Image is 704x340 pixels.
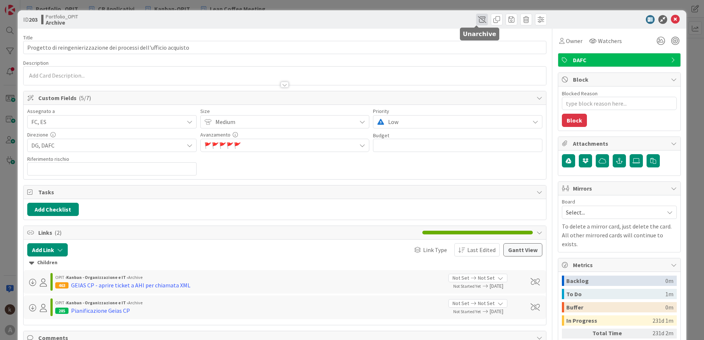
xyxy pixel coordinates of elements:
span: Metrics [573,261,667,269]
div: 1m [665,289,673,299]
span: OPIT › [55,275,66,280]
b: 203 [29,16,38,23]
span: Not Set [453,300,469,307]
p: To delete a mirror card, just delete the card. All other mirrored cards will continue to exists. [562,222,677,248]
span: Board [562,199,575,204]
span: 🚩 [226,142,234,149]
div: Direzione [27,132,197,137]
span: Tasks [38,188,533,196]
span: [DATE] [490,308,522,315]
span: Archive [128,300,142,305]
label: Blocked Reason [562,90,598,97]
span: Mirrors [573,184,667,193]
div: Size [200,109,370,114]
div: Buffer [566,302,665,312]
b: Archive [46,20,78,25]
span: Attachments [573,139,667,148]
span: Not Set [478,274,494,282]
span: Not Started Yet [453,309,481,314]
span: DAFC [573,56,667,64]
div: Children [29,259,541,267]
div: To Do [566,289,665,299]
span: Link Type [423,245,447,254]
span: ID [23,15,38,24]
span: Not Set [453,274,469,282]
span: Links [38,228,419,237]
span: Not Started Yet [453,283,481,289]
span: 🚩 [234,142,241,149]
button: Add Checklist [27,203,79,216]
span: FC, ES [31,117,184,126]
label: Budget [373,132,389,139]
div: 0m [665,302,673,312]
div: 231d 2m [636,329,673,339]
button: Gantt View [503,243,542,256]
span: Medium [215,117,353,127]
span: 🚩 [219,142,226,149]
button: Add Link [27,243,68,256]
b: Kanban - Organizzazione e IT › [66,275,128,280]
span: Block [573,75,667,84]
div: In Progress [566,315,652,326]
div: 231d 1m [652,315,673,326]
div: 0m [665,276,673,286]
span: ( 5/7 ) [79,94,91,102]
span: Watchers [598,36,622,45]
div: Pianificazione Geias CP [71,306,130,315]
div: Avanzamento [200,132,370,137]
div: Backlog [566,276,665,286]
div: Total Time [592,329,633,339]
span: Select... [566,207,660,217]
span: Archive [128,275,142,280]
label: Riferimento rischio [27,156,69,162]
span: ( 2 ) [54,229,61,236]
label: Title [23,34,33,41]
div: 285 [55,308,68,314]
span: Not Set [478,300,494,307]
div: Assegnato a [27,109,197,114]
input: type card name here... [23,41,546,54]
h5: Unarchive [463,31,496,38]
span: Owner [566,36,582,45]
span: 🚩 [212,142,219,149]
button: Last Edited [454,243,500,256]
span: Description [23,60,49,66]
div: GEIAS CP - aprire ticket a AHI per chiamata XML [71,281,190,290]
span: DG, DAFC [31,141,184,150]
button: Block [562,114,587,127]
span: Low [388,117,526,127]
div: 463 [55,282,68,288]
div: Priority [373,109,542,114]
span: OPIT › [55,300,66,305]
span: Last Edited [467,245,496,254]
span: Custom Fields [38,93,533,102]
span: Portfolio_OPIT [46,14,78,20]
span: [DATE] [490,282,522,290]
b: Kanban - Organizzazione e IT › [66,300,128,305]
span: 🚩 [204,142,212,149]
